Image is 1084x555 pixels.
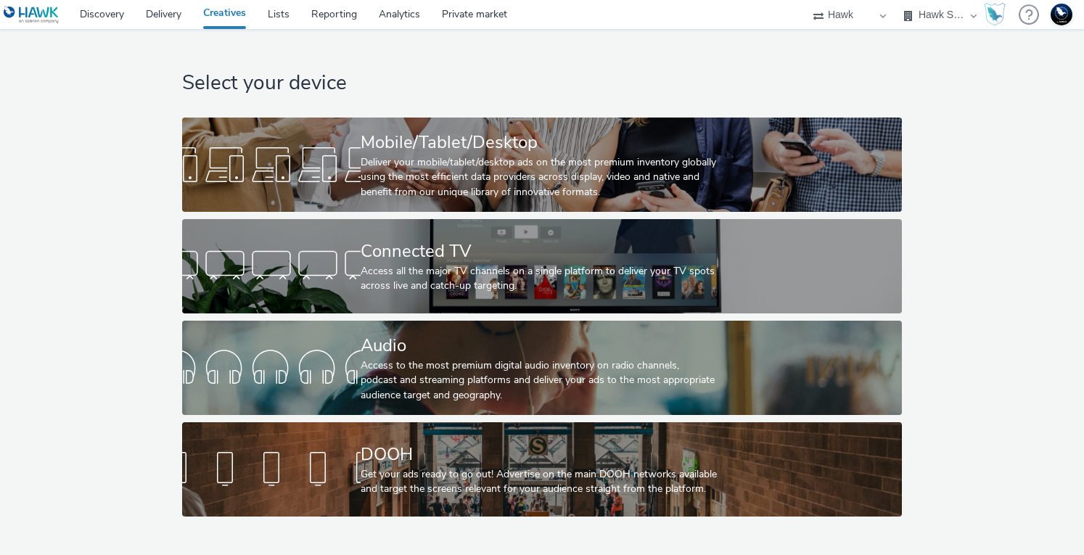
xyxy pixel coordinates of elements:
[361,239,718,264] div: Connected TV
[361,442,718,467] div: DOOH
[182,422,901,517] a: DOOHGet your ads ready to go out! Advertise on the main DOOH networks available and target the sc...
[361,155,718,200] div: Deliver your mobile/tablet/desktop ads on the most premium inventory globally using the most effi...
[4,6,59,24] img: undefined Logo
[361,467,718,497] div: Get your ads ready to go out! Advertise on the main DOOH networks available and target the screen...
[182,118,901,212] a: Mobile/Tablet/DesktopDeliver your mobile/tablet/desktop ads on the most premium inventory globall...
[182,70,901,97] h1: Select your device
[984,3,1006,26] img: Hawk Academy
[182,219,901,313] a: Connected TVAccess all the major TV channels on a single platform to deliver your TV spots across...
[1051,4,1072,25] img: Support Hawk
[361,130,718,155] div: Mobile/Tablet/Desktop
[984,3,1011,26] a: Hawk Academy
[361,358,718,403] div: Access to the most premium digital audio inventory on radio channels, podcast and streaming platf...
[361,333,718,358] div: Audio
[361,264,718,294] div: Access all the major TV channels on a single platform to deliver your TV spots across live and ca...
[182,321,901,415] a: AudioAccess to the most premium digital audio inventory on radio channels, podcast and streaming ...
